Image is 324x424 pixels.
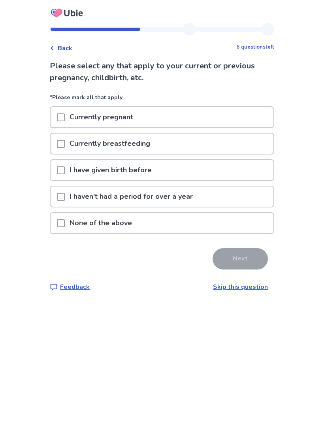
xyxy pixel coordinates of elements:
p: 6 questions left [236,43,274,51]
p: Currently pregnant [65,107,138,127]
p: I haven't had a period for over a year [65,187,198,207]
span: Back [58,43,72,53]
p: *Please mark all that apply [50,93,274,106]
button: Next [213,248,268,269]
p: None of the above [65,213,137,233]
p: Feedback [60,282,90,292]
a: Feedback [50,282,90,292]
a: Skip this question [213,283,268,291]
p: I have given birth before [65,160,156,180]
p: Currently breastfeeding [65,134,155,154]
p: Please select any that apply to your current or previous pregnancy, childbirth, etc. [50,60,274,84]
